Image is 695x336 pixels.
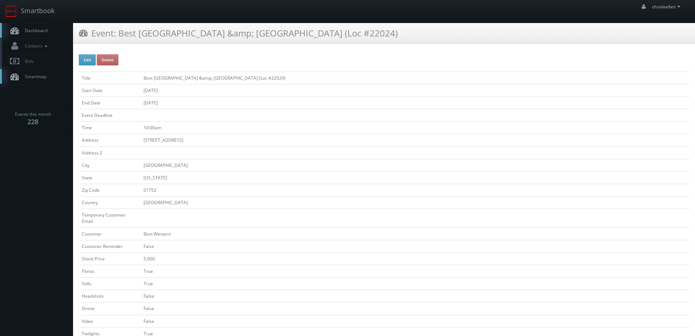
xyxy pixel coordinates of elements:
td: [GEOGRAPHIC_DATA] [141,196,690,209]
span: chrisleefatt [652,4,683,10]
td: Customer Reminder [79,240,141,252]
td: City [79,159,141,171]
td: Headshots [79,290,141,302]
td: Title [79,72,141,84]
button: Delete [97,54,118,65]
td: State [79,171,141,184]
td: 5,000 [141,252,690,265]
strong: 228 [27,117,38,126]
td: Address [79,134,141,146]
td: True [141,265,690,277]
td: True [141,278,690,290]
span: Events this month [15,111,51,118]
td: False [141,240,690,252]
td: Customer [79,228,141,240]
span: Smartmap [21,73,46,80]
td: Event Deadline [79,109,141,122]
button: Edit [79,54,96,65]
td: 10:00am [141,122,690,134]
span: Bids [21,58,34,64]
h3: Event: Best [GEOGRAPHIC_DATA] &amp; [GEOGRAPHIC_DATA] (Loc #22024) [79,27,398,39]
td: Start Date [79,84,141,96]
td: 01752 [141,184,690,196]
td: Panos [79,265,141,277]
td: [DATE] [141,96,690,109]
td: [DATE] [141,84,690,96]
td: False [141,302,690,315]
td: End Date [79,96,141,109]
span: Contacts [21,43,49,49]
td: False [141,315,690,327]
td: Time [79,122,141,134]
td: Address 2 [79,146,141,159]
img: smartbook-logo.png [5,5,17,17]
td: Zip Code [79,184,141,196]
td: [STREET_ADDRESS] [141,134,690,146]
td: Shoot Price [79,252,141,265]
td: Video [79,315,141,327]
td: Stills [79,278,141,290]
td: Best Western [141,228,690,240]
td: [US_STATE] [141,171,690,184]
td: Best [GEOGRAPHIC_DATA] &amp; [GEOGRAPHIC_DATA] (Loc #22024) [141,72,690,84]
td: Country [79,196,141,209]
td: [GEOGRAPHIC_DATA] [141,159,690,171]
td: Temporary Customer Email [79,209,141,228]
td: Drone [79,302,141,315]
td: False [141,290,690,302]
span: Dashboard [21,27,47,34]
